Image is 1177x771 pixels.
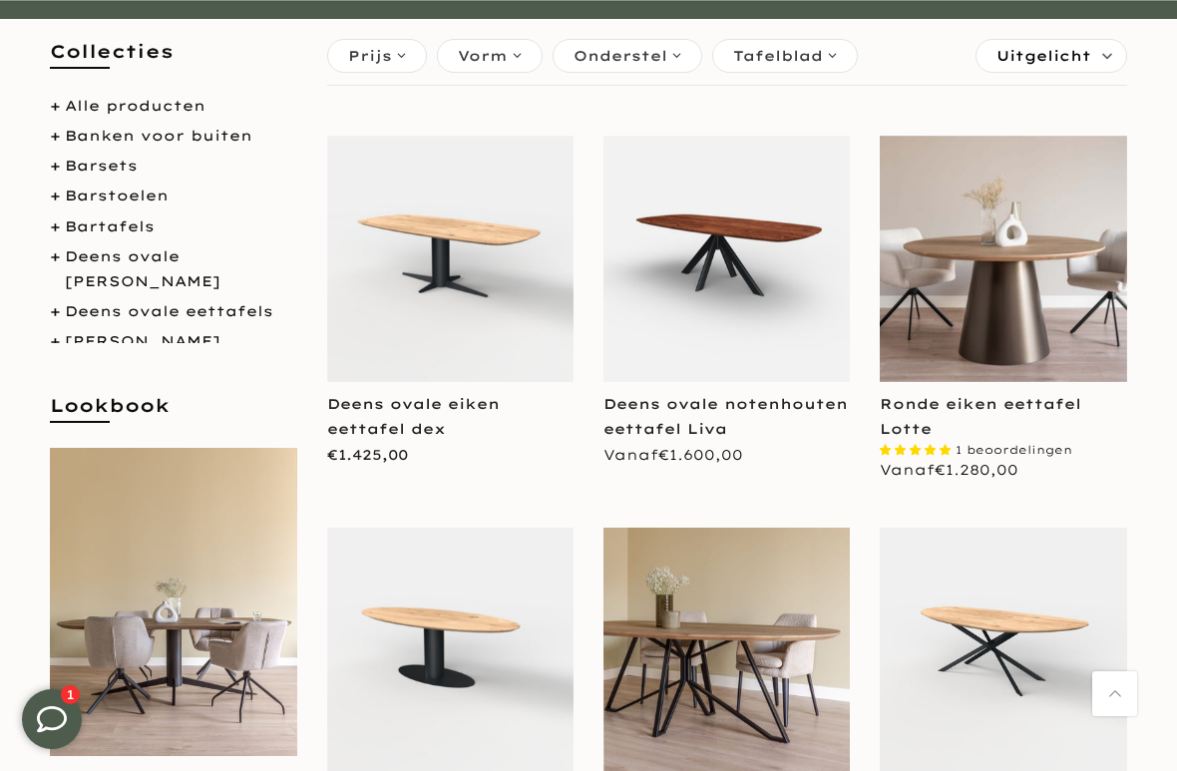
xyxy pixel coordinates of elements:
span: Vorm [458,45,508,67]
a: Barstoelen [65,187,169,204]
iframe: toggle-frame [2,669,102,769]
a: Ronde eiken eettafel Lotte [880,395,1081,438]
span: €1.425,00 [327,446,408,464]
a: Terug naar boven [1092,671,1137,716]
a: Barsets [65,157,138,175]
label: Sorteren:Uitgelicht [977,40,1126,72]
a: Deens ovale eiken eettafel dex [327,395,500,438]
span: €1.280,00 [935,461,1018,479]
a: Deens ovale [PERSON_NAME] [65,247,220,290]
a: Alle producten [65,97,205,115]
span: Vanaf [603,446,743,464]
span: Vanaf [880,461,1018,479]
a: Deens ovale eettafels [65,302,273,320]
a: Bartafels [65,217,155,235]
h5: Lookbook [50,393,297,438]
span: Tafelblad [733,45,823,67]
span: €1.600,00 [658,446,743,464]
h5: Collecties [50,39,297,84]
span: Uitgelicht [996,40,1091,72]
span: 1 beoordelingen [956,443,1072,457]
span: Prijs [348,45,392,67]
a: [PERSON_NAME] [65,332,220,350]
span: 5.00 stars [880,443,956,457]
a: Banken voor buiten [65,127,252,145]
span: Onderstel [574,45,667,67]
a: Deens ovale notenhouten eettafel Liva [603,395,848,438]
